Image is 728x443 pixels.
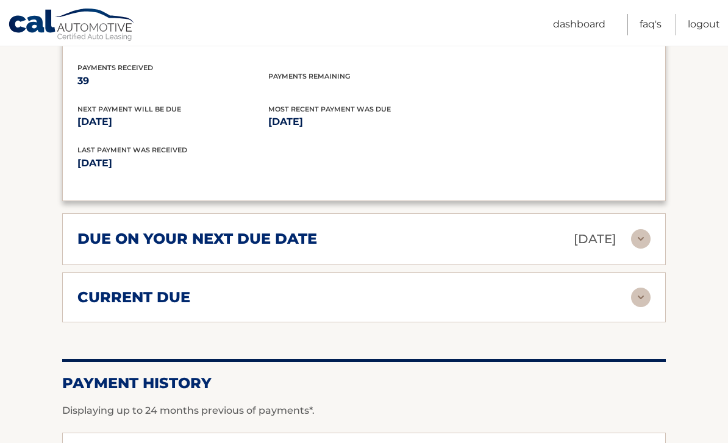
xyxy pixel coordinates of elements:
p: 39 [77,73,268,90]
span: Payments Remaining [268,72,350,80]
span: Last Payment was received [77,146,187,154]
a: Cal Automotive [8,8,136,43]
img: accordion-rest.svg [631,288,651,307]
h2: Payment History [62,374,666,392]
p: [DATE] [77,113,268,130]
a: Logout [688,14,720,35]
span: Payments Received [77,63,153,72]
p: [DATE] [574,229,616,250]
span: Next Payment will be due [77,105,181,113]
h2: due on your next due date [77,230,317,248]
a: FAQ's [640,14,662,35]
p: [DATE] [77,155,364,172]
p: Displaying up to 24 months previous of payments*. [62,403,666,418]
h2: current due [77,288,190,307]
span: Most Recent Payment Was Due [268,105,391,113]
a: Dashboard [553,14,605,35]
img: accordion-rest.svg [631,229,651,249]
p: [DATE] [268,113,459,130]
